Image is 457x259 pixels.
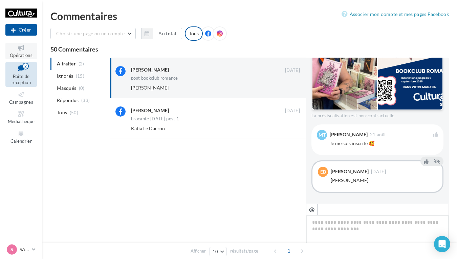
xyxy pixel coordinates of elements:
[22,63,29,69] div: 2
[5,24,37,36] button: Créer
[210,247,227,256] button: 10
[285,67,300,74] span: [DATE]
[230,248,258,254] span: résultats/page
[309,206,315,212] i: @
[8,119,35,124] span: Médiathèque
[185,26,203,41] div: Tous
[141,28,182,39] button: Au total
[131,117,179,121] div: brocante [DATE] post 1
[50,28,136,39] button: Choisir une page ou un compte
[370,133,386,137] span: 21 août
[5,89,37,106] a: Campagnes
[20,246,29,253] p: SARAN
[10,138,32,144] span: Calendrier
[131,66,169,73] div: [PERSON_NAME]
[9,99,33,105] span: Campagnes
[311,110,443,119] div: La prévisualisation est non-contractuelle
[10,53,32,58] span: Opérations
[5,243,37,256] a: S SARAN
[12,74,31,85] span: Boîte de réception
[213,249,218,254] span: 10
[76,73,84,79] span: (15)
[320,168,326,175] span: EB
[57,73,73,79] span: Ignorés
[131,85,169,91] span: [PERSON_NAME]
[330,140,438,147] div: Je me suis inscrite 🥰
[5,62,37,87] a: Boîte de réception2
[306,204,318,215] button: @
[131,107,169,114] div: [PERSON_NAME]
[5,109,37,125] a: Médiathèque
[50,11,449,21] div: Commentaires
[285,108,300,114] span: [DATE]
[283,245,294,256] span: 1
[434,236,450,252] div: Open Intercom Messenger
[5,128,37,145] a: Calendrier
[5,43,37,59] a: Opérations
[5,24,37,36] div: Nouvelle campagne
[191,248,206,254] span: Afficher
[57,109,67,116] span: Tous
[10,246,13,253] span: S
[342,10,449,18] a: Associer mon compte et mes pages Facebook
[131,125,165,131] span: Katia Le Daëron
[79,85,85,91] span: (0)
[81,98,90,103] span: (33)
[153,28,182,39] button: Au total
[56,31,125,36] span: Choisir une page ou un compte
[331,169,369,174] div: [PERSON_NAME]
[57,97,79,104] span: Répondus
[50,46,449,52] div: 50 Commentaires
[330,132,368,137] div: [PERSON_NAME]
[371,170,386,174] span: [DATE]
[70,110,78,115] span: (50)
[131,76,178,80] div: post bookclub romance
[319,132,326,138] span: MT
[57,85,76,92] span: Masqués
[331,177,437,184] div: [PERSON_NAME]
